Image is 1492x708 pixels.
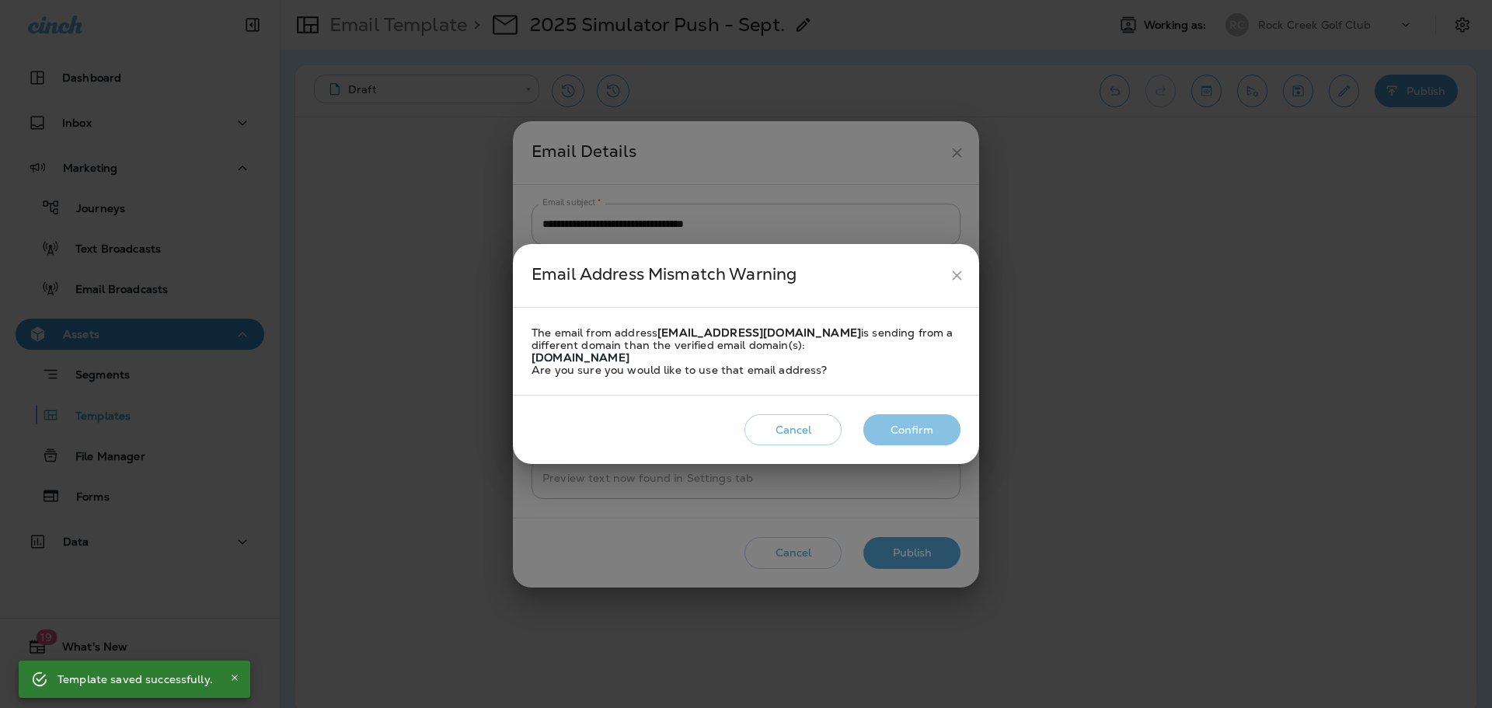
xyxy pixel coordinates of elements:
[943,261,971,290] button: close
[58,665,213,693] div: Template saved successfully.
[657,326,861,340] strong: [EMAIL_ADDRESS][DOMAIN_NAME]
[744,414,842,446] button: Cancel
[225,668,244,687] button: Close
[532,351,629,364] strong: [DOMAIN_NAME]
[532,326,960,376] div: The email from address is sending from a different domain than the verified email domain(s): Are ...
[863,414,960,446] button: Confirm
[532,261,943,290] div: Email Address Mismatch Warning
